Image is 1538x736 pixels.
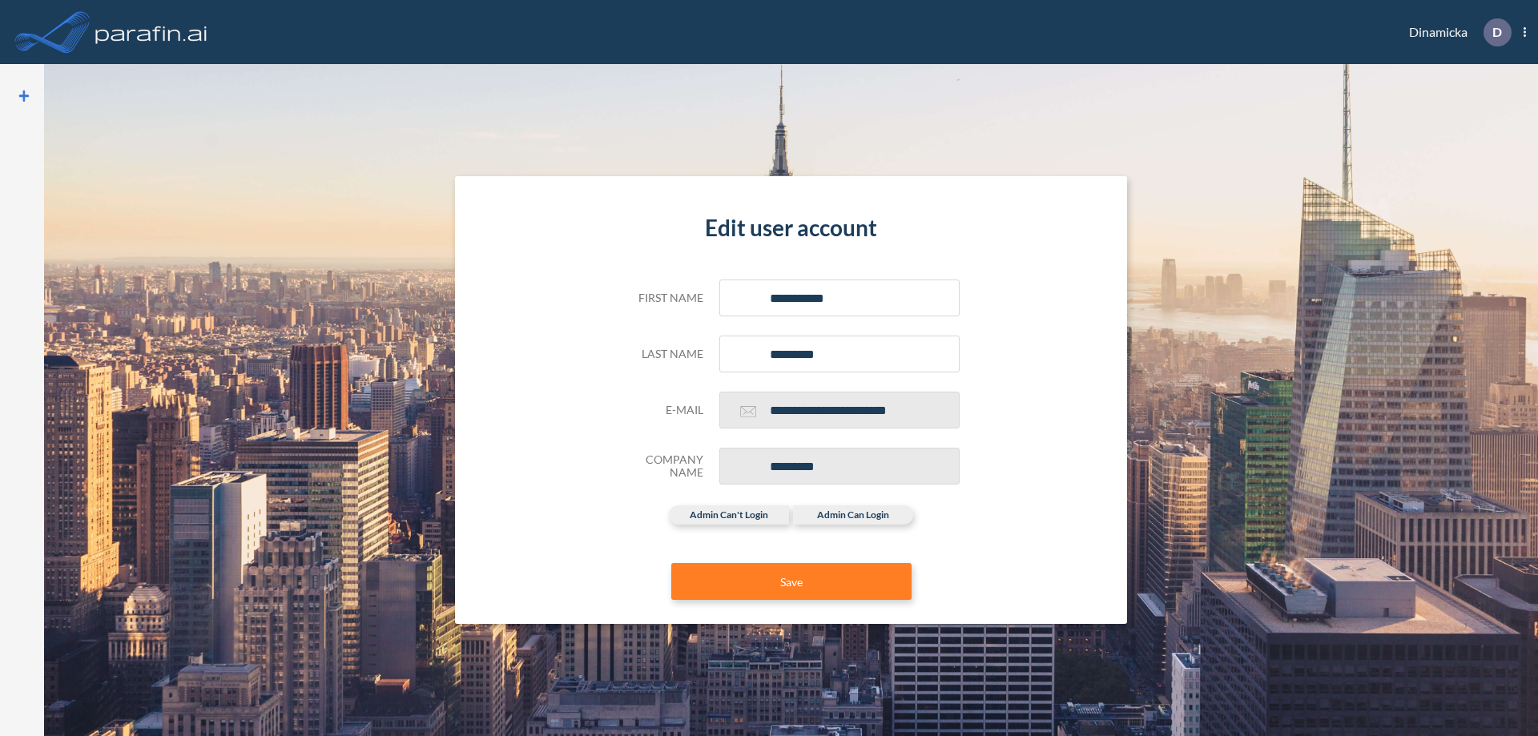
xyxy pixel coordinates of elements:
[623,215,960,242] h4: Edit user account
[669,505,789,525] label: admin can't login
[623,292,703,305] h5: First name
[623,348,703,361] h5: Last name
[623,404,703,417] h5: E-mail
[671,563,912,600] button: Save
[793,505,913,525] label: admin can login
[92,16,211,48] img: logo
[1492,25,1502,39] p: D
[1385,18,1526,46] div: Dinamicka
[623,453,703,481] h5: Company Name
